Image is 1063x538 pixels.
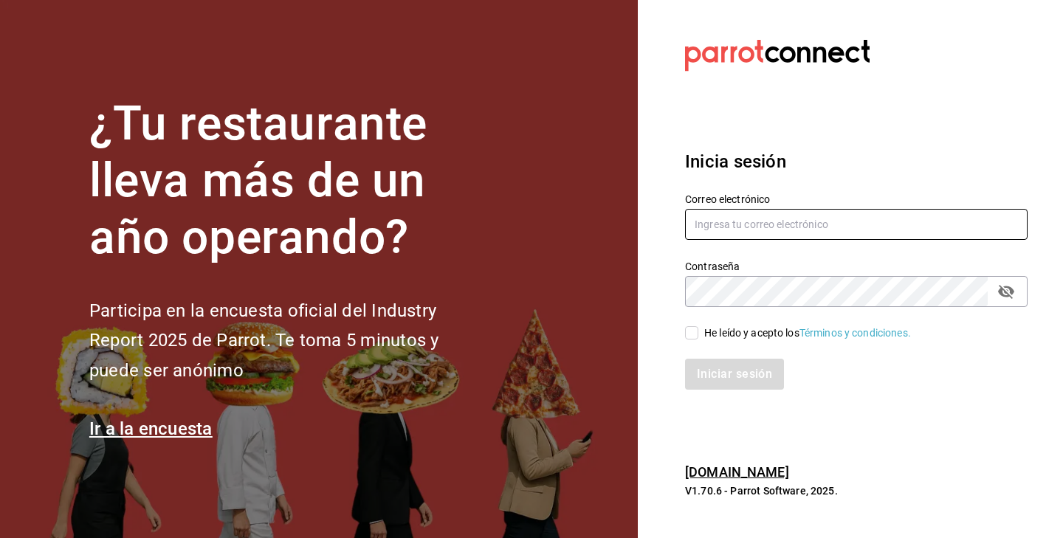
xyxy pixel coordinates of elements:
[704,325,911,341] div: He leído y acepto los
[89,418,213,439] a: Ir a la encuesta
[685,148,1028,175] h3: Inicia sesión
[799,327,911,339] a: Términos y condiciones.
[685,464,789,480] a: [DOMAIN_NAME]
[685,209,1028,240] input: Ingresa tu correo electrónico
[89,96,488,266] h1: ¿Tu restaurante lleva más de un año operando?
[685,194,1028,204] label: Correo electrónico
[685,261,1028,272] label: Contraseña
[89,296,488,386] h2: Participa en la encuesta oficial del Industry Report 2025 de Parrot. Te toma 5 minutos y puede se...
[994,279,1019,304] button: passwordField
[685,483,1028,498] p: V1.70.6 - Parrot Software, 2025.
